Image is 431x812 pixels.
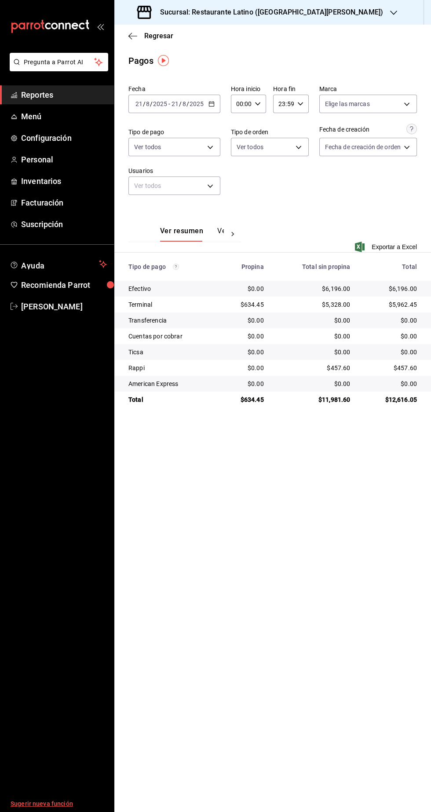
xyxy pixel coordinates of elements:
div: $0.00 [278,316,351,325]
button: open_drawer_menu [97,23,104,30]
input: -- [146,100,150,107]
a: Pregunta a Parrot AI [6,64,108,73]
div: Fecha de creación [319,125,369,134]
div: $457.60 [278,364,351,372]
span: Elige las marcas [325,99,370,108]
span: / [179,100,182,107]
div: $5,328.00 [278,300,351,309]
span: Ver todos [134,143,161,151]
div: $0.00 [226,332,263,341]
label: Hora fin [273,86,308,92]
div: Ver todos [128,176,220,195]
div: $634.45 [226,300,263,309]
div: $12,616.05 [364,395,417,404]
span: Regresar [144,32,173,40]
button: Regresar [128,32,173,40]
span: / [186,100,189,107]
div: $5,962.45 [364,300,417,309]
div: American Express [128,379,212,388]
span: - [168,100,170,107]
h3: Sucursal: Restaurante Latino ([GEOGRAPHIC_DATA][PERSON_NAME]) [153,7,383,18]
button: Ver pagos [217,227,250,242]
span: / [143,100,146,107]
input: -- [135,100,143,107]
div: $0.00 [226,284,263,293]
div: Propina [226,263,263,270]
span: / [150,100,153,107]
span: Configuración [21,132,107,144]
div: Tipo de pago [128,263,212,270]
div: Rappi [128,364,212,372]
div: $0.00 [364,379,417,388]
div: Total [128,395,212,404]
span: Suscripción [21,218,107,230]
label: Fecha [128,86,220,92]
label: Marca [319,86,417,92]
div: Terminal [128,300,212,309]
div: Total [364,263,417,270]
input: ---- [189,100,204,107]
svg: Los pagos realizados con Pay y otras terminales son montos brutos. [173,264,179,270]
div: $11,981.60 [278,395,351,404]
button: Ver resumen [160,227,203,242]
input: -- [171,100,179,107]
div: navigation tabs [160,227,224,242]
div: $0.00 [226,379,263,388]
div: Transferencia [128,316,212,325]
span: Ayuda [21,259,95,269]
input: -- [182,100,186,107]
span: Pregunta a Parrot AI [24,58,95,67]
div: $0.00 [278,379,351,388]
div: $0.00 [364,348,417,356]
span: Personal [21,154,107,165]
div: Efectivo [128,284,212,293]
div: Ticsa [128,348,212,356]
span: Reportes [21,89,107,101]
span: Inventarios [21,175,107,187]
div: $0.00 [278,332,351,341]
div: $457.60 [364,364,417,372]
input: ---- [153,100,168,107]
label: Hora inicio [231,86,266,92]
label: Tipo de pago [128,129,220,135]
div: $6,196.00 [364,284,417,293]
button: Pregunta a Parrot AI [10,53,108,71]
div: $6,196.00 [278,284,351,293]
div: $0.00 [226,316,263,325]
label: Usuarios [128,168,220,174]
span: Ver todos [237,143,263,151]
span: Sugerir nueva función [11,799,107,808]
div: $0.00 [364,332,417,341]
span: Facturación [21,197,107,209]
div: $634.45 [226,395,263,404]
div: Pagos [128,54,153,67]
img: Tooltip marker [158,55,169,66]
div: $0.00 [226,348,263,356]
span: Fecha de creación de orden [325,143,401,151]
div: Cuentas por cobrar [128,332,212,341]
span: [PERSON_NAME] [21,301,107,312]
span: Menú [21,110,107,122]
div: Total sin propina [278,263,351,270]
label: Tipo de orden [231,129,309,135]
div: $0.00 [226,364,263,372]
div: $0.00 [278,348,351,356]
div: $0.00 [364,316,417,325]
button: Exportar a Excel [357,242,417,252]
span: Recomienda Parrot [21,279,107,291]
